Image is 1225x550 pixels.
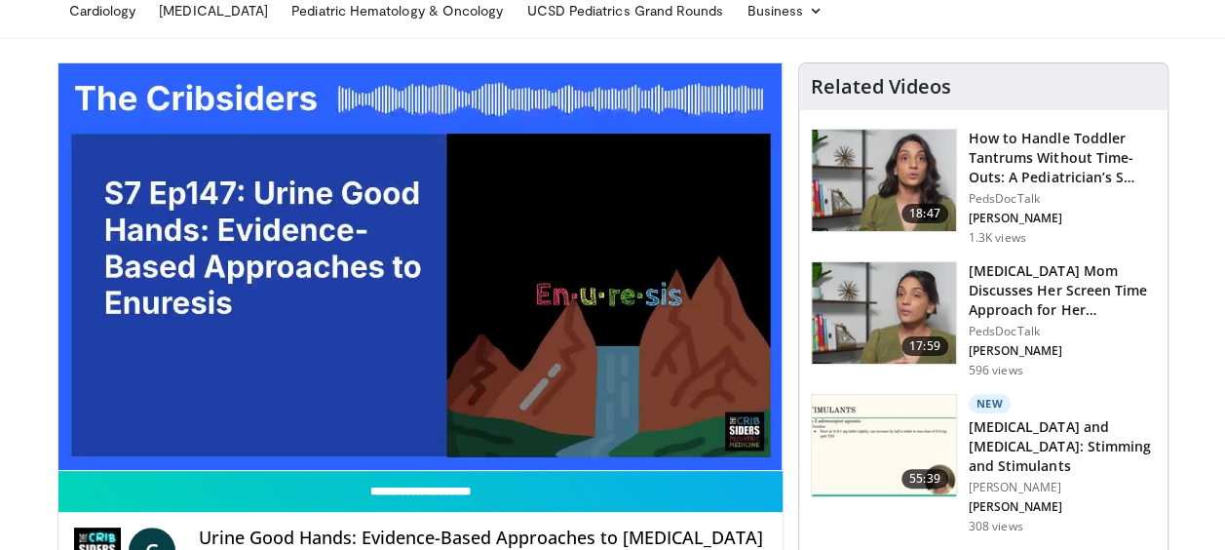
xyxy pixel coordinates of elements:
[969,230,1026,246] p: 1.3K views
[969,324,1156,339] p: PedsDocTalk
[969,191,1156,207] p: PedsDocTalk
[811,261,1156,378] a: 17:59 [MEDICAL_DATA] Mom Discusses Her Screen Time Approach for Her Preschoo… PedsDocTalk [PERSON...
[969,499,1156,515] p: [PERSON_NAME]
[901,336,948,356] span: 17:59
[969,480,1156,495] p: [PERSON_NAME]
[969,519,1023,534] p: 308 views
[58,63,783,471] video-js: Video Player
[901,469,948,489] span: 55:39
[969,261,1156,320] h3: [MEDICAL_DATA] Mom Discusses Her Screen Time Approach for Her Preschoo…
[969,129,1156,187] h3: How to Handle Toddler Tantrums Without Time-Outs: A Pediatrician’s S…
[969,343,1156,359] p: [PERSON_NAME]
[811,75,951,98] h4: Related Videos
[199,528,767,549] h4: Urine Good Hands: Evidence-Based Approaches to [MEDICAL_DATA]
[812,262,956,364] img: 545bfb05-4c46-43eb-a600-77e1c8216bd9.150x105_q85_crop-smart_upscale.jpg
[812,395,956,496] img: d36e463e-79e1-402d-9e36-b355bbb887a9.150x105_q85_crop-smart_upscale.jpg
[901,204,948,223] span: 18:47
[811,129,1156,246] a: 18:47 How to Handle Toddler Tantrums Without Time-Outs: A Pediatrician’s S… PedsDocTalk [PERSON_N...
[969,363,1023,378] p: 596 views
[969,394,1012,413] p: New
[969,417,1156,476] h3: [MEDICAL_DATA] and [MEDICAL_DATA]: Stimming and Stimulants
[812,130,956,231] img: 50ea502b-14b0-43c2-900c-1755f08e888a.150x105_q85_crop-smart_upscale.jpg
[811,394,1156,534] a: 55:39 New [MEDICAL_DATA] and [MEDICAL_DATA]: Stimming and Stimulants [PERSON_NAME] [PERSON_NAME] ...
[969,211,1156,226] p: [PERSON_NAME]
